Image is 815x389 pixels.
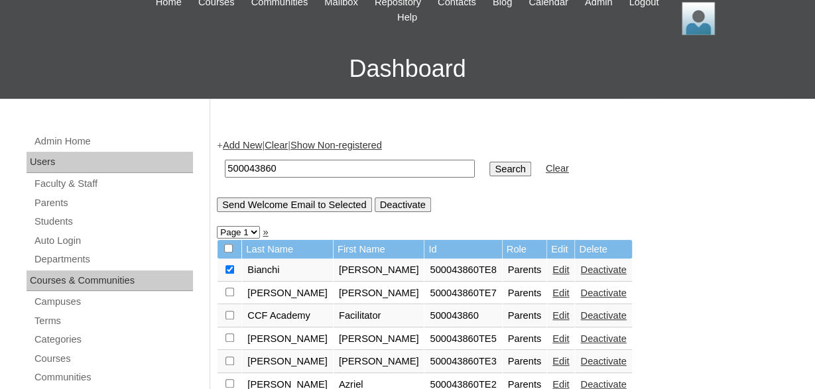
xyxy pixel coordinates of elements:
a: Admin Home [33,133,193,150]
td: Parents [503,351,547,373]
td: Parents [503,282,547,305]
td: Parents [503,305,547,327]
td: [PERSON_NAME] [334,351,424,373]
a: Clear [546,163,569,174]
td: [PERSON_NAME] [242,282,333,305]
img: Jonelle Rodriguez [682,2,715,35]
td: [PERSON_NAME] [242,351,333,373]
td: 500043860TE3 [424,351,501,373]
a: Deactivate [580,264,626,275]
a: Clear [265,140,288,150]
div: Courses & Communities [27,270,193,292]
td: Parents [503,259,547,282]
td: Bianchi [242,259,333,282]
a: Categories [33,331,193,348]
a: Deactivate [580,288,626,298]
td: 500043860TE8 [424,259,501,282]
td: 500043860 [424,305,501,327]
a: » [263,227,268,237]
input: Deactivate [375,197,431,212]
input: Send Welcome Email to Selected [217,197,371,212]
td: Facilitator [334,305,424,327]
td: First Name [334,240,424,259]
a: Students [33,213,193,230]
a: Edit [552,356,569,366]
td: Parents [503,328,547,351]
a: Faculty & Staff [33,176,193,192]
td: [PERSON_NAME] [334,259,424,282]
td: Delete [575,240,631,259]
td: [PERSON_NAME] [334,282,424,305]
td: 500043860TE5 [424,328,501,351]
td: Last Name [242,240,333,259]
a: Parents [33,195,193,211]
div: + | | [217,139,802,212]
a: Edit [552,288,569,298]
td: Id [424,240,501,259]
a: Campuses [33,294,193,310]
a: Communities [33,369,193,386]
h3: Dashboard [7,39,808,99]
a: Auto Login [33,233,193,249]
a: Courses [33,351,193,367]
a: Deactivate [580,356,626,366]
a: Show Non-registered [290,140,382,150]
span: Help [397,10,417,25]
div: Users [27,152,193,173]
input: Search [489,162,531,176]
a: Deactivate [580,310,626,321]
a: Help [391,10,424,25]
td: Role [503,240,547,259]
a: Edit [552,333,569,344]
a: Deactivate [580,333,626,344]
td: CCF Academy [242,305,333,327]
a: Add New [223,140,262,150]
td: 500043860TE7 [424,282,501,305]
td: [PERSON_NAME] [242,328,333,351]
a: Edit [552,310,569,321]
a: Departments [33,251,193,268]
td: [PERSON_NAME] [334,328,424,351]
a: Edit [552,264,569,275]
a: Terms [33,313,193,329]
input: Search [225,160,475,178]
td: Edit [547,240,574,259]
